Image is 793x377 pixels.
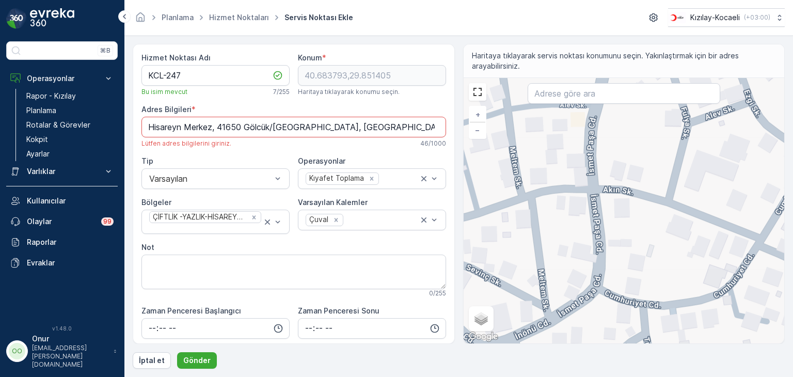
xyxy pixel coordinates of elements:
[420,139,446,148] p: 46 / 1000
[6,191,118,211] a: Kullanıcılar
[22,89,118,103] a: Rapor - Kızılay
[429,289,446,297] p: 0 / 255
[298,88,400,96] span: Haritaya tıklayarak konumu seçin.
[26,105,56,116] p: Planlama
[298,198,368,207] label: Varsayılan Kalemler
[27,73,97,84] p: Operasyonlar
[133,352,171,369] button: İptal et
[668,12,686,23] img: k%C4%B1z%C4%B1lay_0jL9uU1.png
[744,13,770,22] p: ( +03:00 )
[528,83,720,104] input: Adrese göre ara
[27,166,97,177] p: Varlıklar
[30,8,74,29] img: logo_dark-DEwI_e13.png
[103,217,112,226] p: 99
[22,118,118,132] a: Rotalar & Görevler
[162,13,194,22] a: Planlama
[100,46,110,55] p: ⌘B
[472,51,776,71] span: Haritaya tıklayarak servis noktası konumunu seçin. Yakınlaştırmak için bir adres arayabilirsiniz.
[141,88,187,96] span: Bu isim mevcut
[6,253,118,273] a: Evraklar
[141,139,231,148] span: Lütfen adres bilgilerini giriniz.
[366,174,377,183] div: Remove Kıyafet Toplama
[209,13,269,22] a: Hizmet Noktaları
[470,107,485,122] a: Yakınlaştır
[298,306,379,315] label: Zaman Penceresi Sonu
[26,134,48,145] p: Kokpit
[32,344,108,369] p: [EMAIL_ADDRESS][PERSON_NAME][DOMAIN_NAME]
[22,132,118,147] a: Kokpit
[470,307,493,330] a: Layers
[668,8,785,27] button: Kızılay-Kocaeli(+03:00)
[306,173,366,184] div: Kıyafet Toplama
[475,110,480,119] span: +
[475,125,480,134] span: −
[141,105,192,114] label: Adres Bilgileri
[298,53,322,62] label: Konum
[27,237,114,247] p: Raporlar
[177,352,217,369] button: Gönder
[466,330,500,343] img: Google
[6,325,118,332] span: v 1.48.0
[306,214,330,225] div: Çuval
[470,84,485,100] a: View Fullscreen
[32,334,108,344] p: Onur
[26,149,50,159] p: Ayarlar
[22,103,118,118] a: Planlama
[150,212,248,223] div: ÇİFTLİK -YAZLIK-HİSAREYN-İHSANİYE -[GEOGRAPHIC_DATA]
[27,258,114,268] p: Evraklar
[141,53,211,62] label: Hizmet Noktası Adı
[183,355,211,366] p: Gönder
[9,343,25,359] div: OO
[141,198,171,207] label: Bölgeler
[6,8,27,29] img: logo
[298,156,345,165] label: Operasyonlar
[6,232,118,253] a: Raporlar
[141,306,241,315] label: Zaman Penceresi Başlangıcı
[27,196,114,206] p: Kullanıcılar
[22,147,118,161] a: Ayarlar
[6,161,118,182] button: Varlıklar
[139,355,165,366] p: İptal et
[26,91,76,101] p: Rapor - Kızılay
[6,334,118,369] button: OOOnur[EMAIL_ADDRESS][PERSON_NAME][DOMAIN_NAME]
[27,216,95,227] p: Olaylar
[141,156,153,165] label: Tip
[330,215,342,225] div: Remove Çuval
[690,12,740,23] p: Kızılay-Kocaeli
[470,122,485,138] a: Uzaklaştır
[135,15,146,24] a: Ana Sayfa
[273,88,290,96] p: 7 / 255
[248,213,260,222] div: Remove ÇİFTLİK -YAZLIK-HİSAREYN-İHSANİYE -KARAKÖPRÜ
[6,68,118,89] button: Operasyonlar
[141,243,154,252] label: Not
[282,12,355,23] span: Servis Noktası Ekle
[26,120,90,130] p: Rotalar & Görevler
[6,211,118,232] a: Olaylar99
[466,330,500,343] a: Bu bölgeyi Google Haritalar'da açın (yeni pencerede açılır)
